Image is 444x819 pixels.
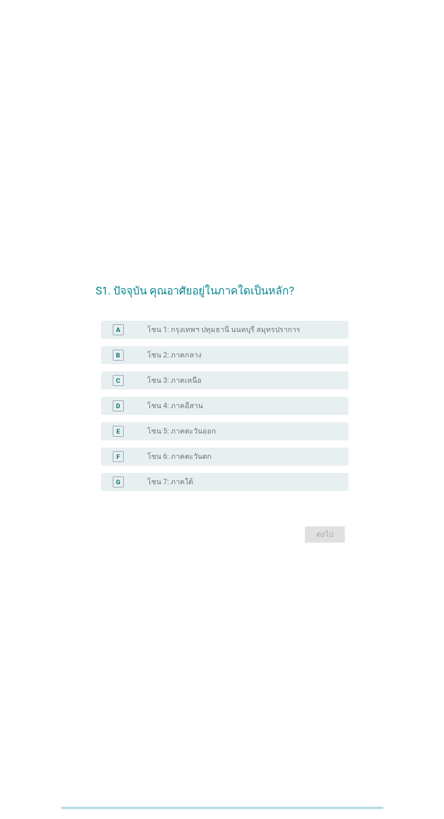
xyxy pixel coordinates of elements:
[116,376,120,385] div: C
[147,427,216,436] label: โซน 5: ภาคตะวันออก
[116,427,120,436] div: E
[147,376,202,385] label: โซน 3: ภาคเหนือ
[96,274,348,299] h2: S1. ปัจจุบัน คุณอาศัยอยู่ในภาคใดเป็นหลัก?
[147,401,203,410] label: โซน 4: ภาคอีสาน
[147,452,212,461] label: โซน 6: ภาคตะวันตก
[116,452,120,462] div: F
[116,351,120,360] div: B
[147,477,193,487] label: โซน 7: ภาคใต้
[116,401,120,411] div: D
[147,351,202,360] label: โซน 2: ภาคกลาง
[147,325,300,334] label: โซน 1: กรุงเทพฯ ปทุมธานี นนทบุรี สมุทรปราการ
[116,477,121,487] div: G
[116,325,120,335] div: A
